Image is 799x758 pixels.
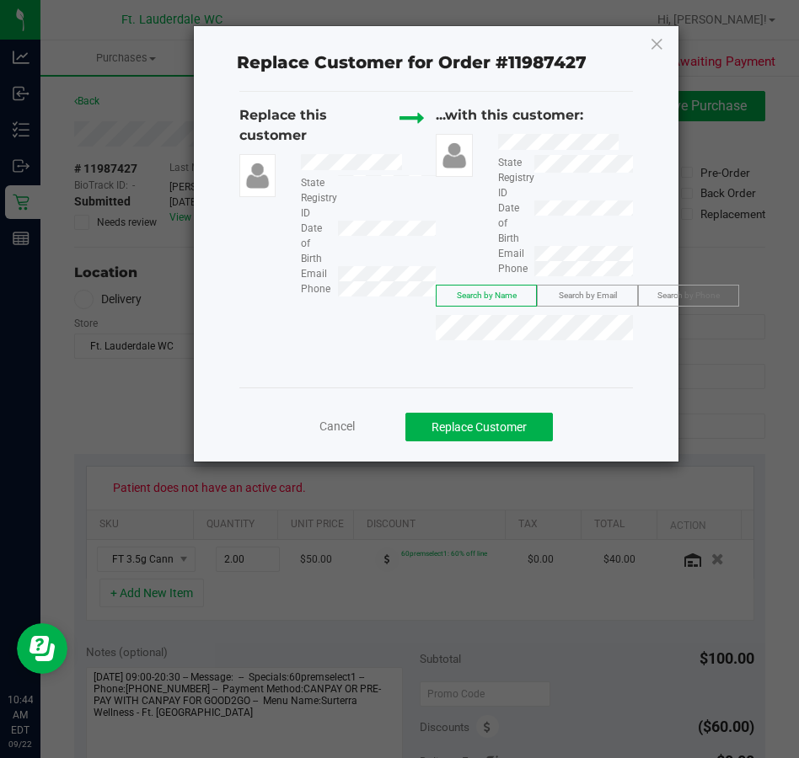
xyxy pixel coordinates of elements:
span: ...with this customer: [436,107,583,123]
span: Search by Phone [657,291,720,300]
span: Search by Name [457,291,517,300]
button: Replace Customer [405,413,553,441]
div: Phone [485,261,534,276]
iframe: Resource center [17,623,67,674]
div: Phone [288,281,337,296]
div: State Registry ID [485,155,534,200]
div: Date of Birth [485,200,534,246]
div: Email [288,266,337,281]
span: Replace this customer [239,107,327,143]
img: user-icon.png [440,141,468,169]
span: Replace Customer for Order #11987427 [227,49,597,77]
div: Date of Birth [288,221,337,266]
img: user-icon.png [244,162,271,189]
div: Email [485,246,534,261]
div: State Registry ID [288,175,337,221]
span: Cancel [319,419,355,433]
span: Search by Email [559,291,617,300]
